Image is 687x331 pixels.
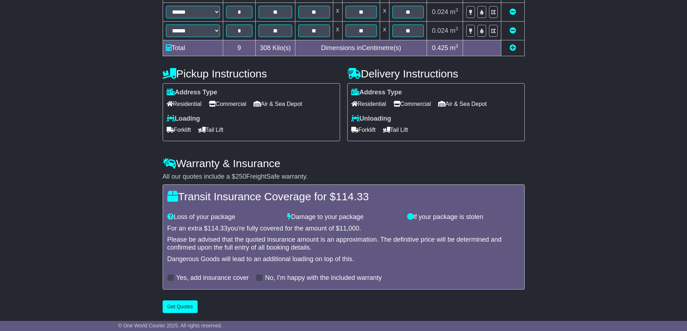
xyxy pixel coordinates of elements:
[438,98,487,109] span: Air & Sea Depot
[380,3,389,22] td: x
[167,115,200,123] label: Loading
[167,191,520,202] h4: Transit Insurance Coverage for $
[163,173,525,181] div: All our quotes include a $ FreightSafe warranty.
[254,98,302,109] span: Air & Sea Depot
[167,89,217,97] label: Address Type
[256,40,295,56] td: Kilo(s)
[163,40,223,56] td: Total
[235,173,246,180] span: 250
[450,27,458,34] span: m
[208,225,228,232] span: 114.33
[283,213,404,221] div: Damage to your package
[333,22,342,40] td: x
[455,43,458,49] sup: 3
[450,8,458,15] span: m
[432,27,448,34] span: 0.024
[351,98,386,109] span: Residential
[198,124,224,135] span: Tail Lift
[260,44,271,52] span: 308
[510,44,516,52] a: Add new item
[393,98,431,109] span: Commercial
[432,8,448,15] span: 0.024
[351,124,376,135] span: Forklift
[118,323,223,328] span: © One World Courier 2025. All rights reserved.
[351,115,391,123] label: Unloading
[163,300,198,313] button: Get Quotes
[404,213,524,221] div: If your package is stolen
[163,157,525,169] h4: Warranty & Insurance
[383,124,408,135] span: Tail Lift
[380,22,389,40] td: x
[333,3,342,22] td: x
[163,68,340,80] h4: Pickup Instructions
[432,44,448,52] span: 0.425
[223,40,256,56] td: 9
[209,98,246,109] span: Commercial
[176,274,249,282] label: Yes, add insurance cover
[164,213,284,221] div: Loss of your package
[455,26,458,31] sup: 3
[510,27,516,34] a: Remove this item
[167,236,520,251] div: Please be advised that the quoted insurance amount is an approximation. The definitive price will...
[265,274,382,282] label: No, I'm happy with the included warranty
[347,68,525,80] h4: Delivery Instructions
[167,225,520,233] div: For an extra $ you're fully covered for the amount of $ .
[510,8,516,15] a: Remove this item
[336,191,369,202] span: 114.33
[455,7,458,13] sup: 3
[450,44,458,52] span: m
[167,98,202,109] span: Residential
[167,124,191,135] span: Forklift
[339,225,359,232] span: 11,000
[351,89,402,97] label: Address Type
[295,40,427,56] td: Dimensions in Centimetre(s)
[167,255,520,263] div: Dangerous Goods will lead to an additional loading on top of this.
